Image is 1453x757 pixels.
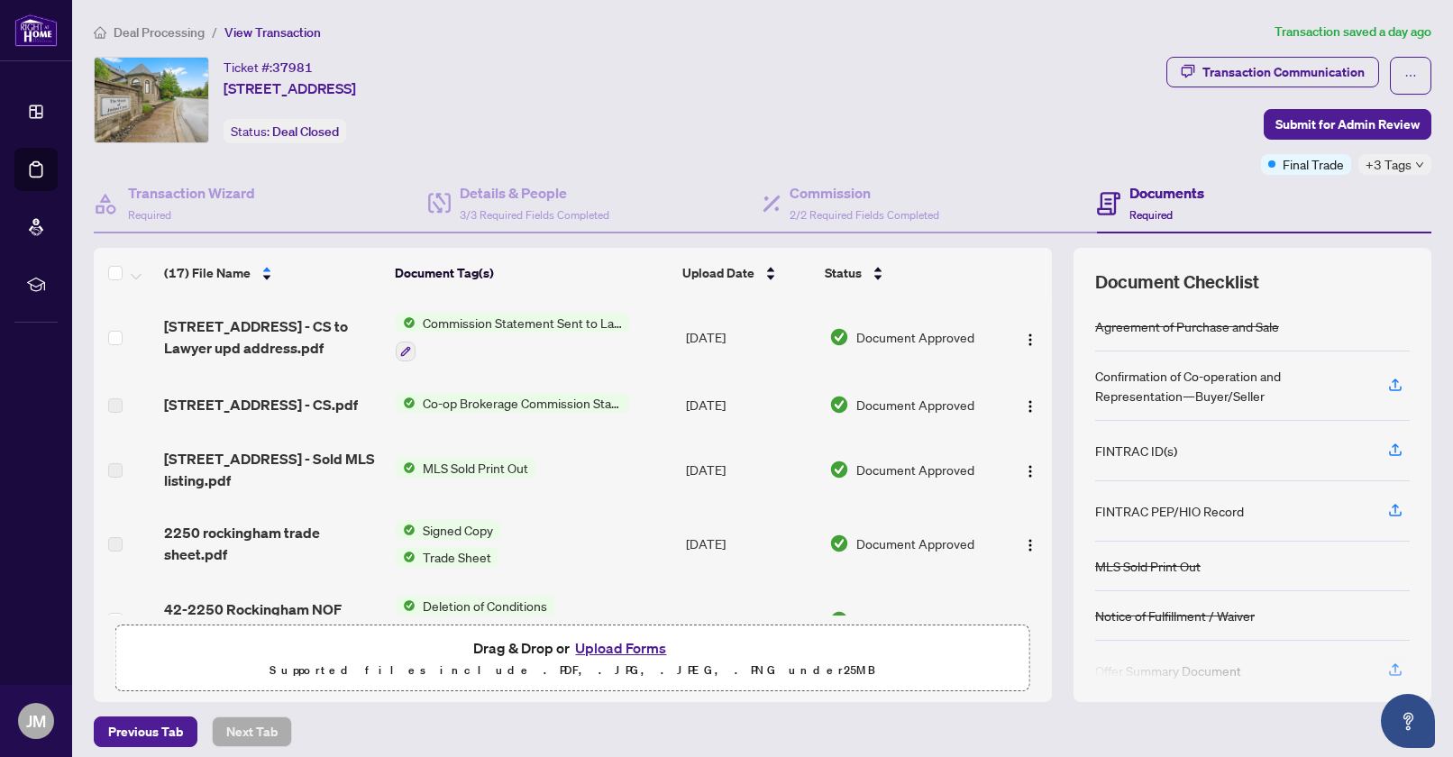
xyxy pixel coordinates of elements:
[1016,455,1045,484] button: Logo
[856,327,974,347] span: Document Approved
[157,248,388,298] th: (17) File Name
[856,460,974,479] span: Document Approved
[396,458,416,478] img: Status Icon
[396,520,506,567] button: Status IconSigned CopyStatus IconTrade Sheet
[224,78,356,99] span: [STREET_ADDRESS]
[224,119,346,143] div: Status:
[416,520,500,540] span: Signed Copy
[388,248,676,298] th: Document Tag(s)
[272,123,339,140] span: Deal Closed
[829,327,849,347] img: Document Status
[94,716,197,747] button: Previous Tab
[570,636,672,660] button: Upload Forms
[829,610,849,630] img: Document Status
[108,717,183,746] span: Previous Tab
[416,393,629,413] span: Co-op Brokerage Commission Statement
[829,395,849,415] img: Document Status
[14,14,58,47] img: logo
[416,547,498,567] span: Trade Sheet
[416,458,535,478] span: MLS Sold Print Out
[1095,606,1255,625] div: Notice of Fulfillment / Waiver
[1366,154,1412,175] span: +3 Tags
[1275,110,1420,139] span: Submit for Admin Review
[1129,182,1204,204] h4: Documents
[396,596,416,616] img: Status Icon
[164,522,381,565] span: 2250 rockingham trade sheet.pdf
[212,22,217,42] li: /
[682,263,754,283] span: Upload Date
[460,182,609,204] h4: Details & People
[829,460,849,479] img: Document Status
[679,376,822,433] td: [DATE]
[675,248,818,298] th: Upload Date
[829,534,849,553] img: Document Status
[679,506,822,581] td: [DATE]
[396,393,629,413] button: Status IconCo-op Brokerage Commission Statement
[790,182,939,204] h4: Commission
[856,534,974,553] span: Document Approved
[127,660,1019,681] p: Supported files include .PDF, .JPG, .JPEG, .PNG under 25 MB
[396,393,416,413] img: Status Icon
[1023,399,1037,414] img: Logo
[164,315,381,359] span: [STREET_ADDRESS] - CS to Lawyer upd address.pdf
[164,448,381,491] span: [STREET_ADDRESS] - Sold MLS listing.pdf
[396,313,629,361] button: Status IconCommission Statement Sent to Lawyer
[1016,323,1045,351] button: Logo
[1264,109,1431,140] button: Submit for Admin Review
[416,313,629,333] span: Commission Statement Sent to Lawyer
[95,58,208,142] img: IMG-W12170656_1.jpg
[128,182,255,204] h4: Transaction Wizard
[460,208,609,222] span: 3/3 Required Fields Completed
[1023,538,1037,552] img: Logo
[224,24,321,41] span: View Transaction
[1016,529,1045,558] button: Logo
[1023,615,1037,629] img: Logo
[679,433,822,506] td: [DATE]
[1095,366,1366,406] div: Confirmation of Co-operation and Representation—Buyer/Seller
[679,298,822,376] td: [DATE]
[272,59,313,76] span: 37981
[396,596,554,644] button: Status IconDeletion of Conditions
[128,208,171,222] span: Required
[224,57,313,78] div: Ticket #:
[94,26,106,39] span: home
[1016,606,1045,634] button: Logo
[164,394,358,415] span: [STREET_ADDRESS] - CS.pdf
[416,596,554,616] span: Deletion of Conditions
[1023,464,1037,479] img: Logo
[1283,154,1344,174] span: Final Trade
[679,581,822,659] td: [DATE]
[396,547,416,567] img: Status Icon
[114,24,205,41] span: Deal Processing
[1275,22,1431,42] article: Transaction saved a day ago
[116,625,1029,692] span: Drag & Drop orUpload FormsSupported files include .PDF, .JPG, .JPEG, .PNG under25MB
[1095,269,1259,295] span: Document Checklist
[1404,69,1417,82] span: ellipsis
[1202,58,1365,87] div: Transaction Communication
[164,598,381,642] span: 42-2250 Rockingham NOF SPP.pdf
[473,636,672,660] span: Drag & Drop or
[1129,208,1173,222] span: Required
[164,263,251,283] span: (17) File Name
[1095,501,1244,521] div: FINTRAC PEP/HIO Record
[1381,694,1435,748] button: Open asap
[1016,390,1045,419] button: Logo
[790,208,939,222] span: 2/2 Required Fields Completed
[26,708,46,734] span: JM
[396,520,416,540] img: Status Icon
[212,716,292,747] button: Next Tab
[856,610,974,630] span: Document Approved
[1095,441,1177,461] div: FINTRAC ID(s)
[1023,333,1037,347] img: Logo
[856,395,974,415] span: Document Approved
[1095,556,1201,576] div: MLS Sold Print Out
[396,313,416,333] img: Status Icon
[396,458,535,478] button: Status IconMLS Sold Print Out
[818,248,996,298] th: Status
[1166,57,1379,87] button: Transaction Communication
[1415,160,1424,169] span: down
[825,263,862,283] span: Status
[1095,316,1279,336] div: Agreement of Purchase and Sale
